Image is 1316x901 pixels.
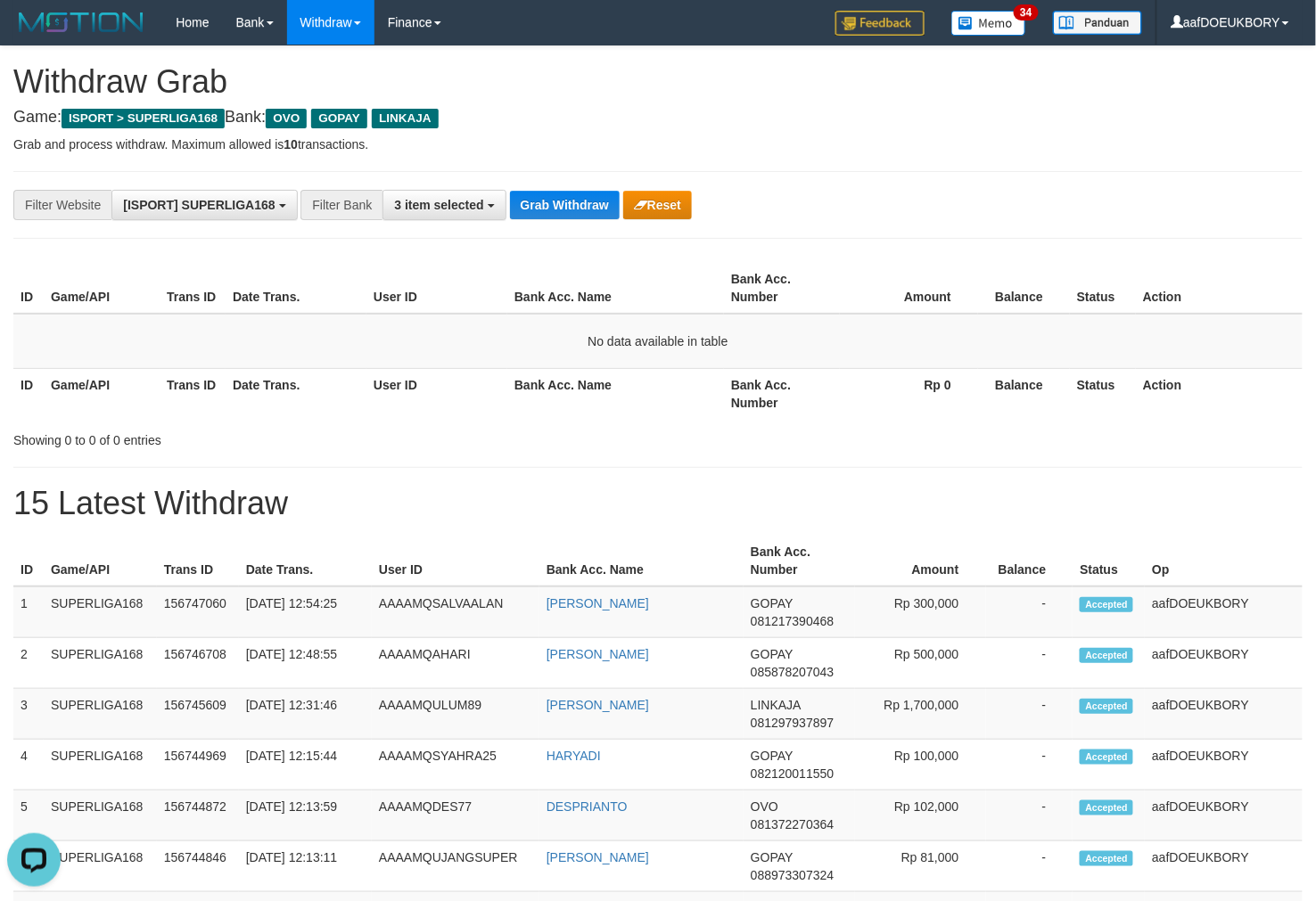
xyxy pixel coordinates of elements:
span: GOPAY [311,109,367,128]
img: panduan.png [1053,11,1142,35]
span: OVO [266,109,307,128]
h4: Game: Bank: [13,109,1303,127]
td: SUPERLIGA168 [44,841,157,892]
span: [ISPORT] SUPERLIGA168 [123,198,275,212]
td: aafDOEUKBORY [1145,841,1303,892]
button: Grab Withdraw [510,191,620,219]
span: GOPAY [751,749,793,763]
th: Date Trans. [226,263,366,314]
a: [PERSON_NAME] [547,596,649,610]
td: 4 [13,740,44,790]
td: 156747060 [157,586,239,638]
td: 2 [13,638,44,689]
div: Filter Website [13,190,111,220]
td: [DATE] 12:31:46 [239,689,372,740]
button: Open LiveChat chat widget [7,7,61,61]
th: Game/API [44,368,160,419]
td: - [986,790,1073,841]
th: User ID [366,368,507,419]
span: LINKAJA [751,698,801,712]
td: Rp 102,000 [855,790,986,841]
th: Status [1073,536,1145,586]
td: aafDOEUKBORY [1145,689,1303,740]
img: Feedback.jpg [835,11,925,36]
th: Bank Acc. Name [507,368,724,419]
th: Balance [978,368,1070,419]
td: AAAAMQSALVAALAN [372,586,539,638]
td: Rp 81,000 [855,841,986,892]
th: Amount [840,263,978,314]
span: GOPAY [751,596,793,610]
th: User ID [372,536,539,586]
td: 156746708 [157,638,239,689]
span: Accepted [1080,749,1133,765]
td: AAAAMQAHARI [372,638,539,689]
span: GOPAY [751,850,793,864]
td: aafDOEUKBORY [1145,638,1303,689]
th: Balance [978,263,1070,314]
span: 34 [1014,4,1038,20]
td: [DATE] 12:15:44 [239,740,372,790]
td: 1 [13,586,44,638]
td: AAAAMQDES77 [372,790,539,841]
th: Amount [855,536,986,586]
span: Copy 082120011550 to clipboard [751,766,834,781]
th: Bank Acc. Name [539,536,744,586]
td: Rp 1,700,000 [855,689,986,740]
th: Rp 0 [840,368,978,419]
th: Trans ID [160,263,226,314]
th: Bank Acc. Number [724,263,840,314]
th: Op [1145,536,1303,586]
td: aafDOEUKBORY [1145,790,1303,841]
th: ID [13,263,44,314]
td: aafDOEUKBORY [1145,740,1303,790]
th: Date Trans. [239,536,372,586]
span: Copy 081372270364 to clipboard [751,817,834,831]
button: Reset [623,191,692,219]
a: [PERSON_NAME] [547,850,649,864]
strong: 10 [284,137,298,152]
span: Accepted [1080,851,1133,866]
a: [PERSON_NAME] [547,698,649,712]
td: aafDOEUKBORY [1145,586,1303,638]
th: Game/API [44,536,157,586]
th: Bank Acc. Number [744,536,855,586]
span: Accepted [1080,800,1133,815]
td: - [986,638,1073,689]
td: [DATE] 12:48:55 [239,638,372,689]
th: Date Trans. [226,368,366,419]
th: Bank Acc. Number [724,368,840,419]
th: Trans ID [160,368,226,419]
span: OVO [751,799,778,814]
span: Accepted [1080,699,1133,714]
td: 3 [13,689,44,740]
td: SUPERLIGA168 [44,790,157,841]
div: Filter Bank [300,190,382,220]
td: [DATE] 12:13:59 [239,790,372,841]
img: MOTION_logo.png [13,9,149,36]
td: AAAAMQULUM89 [372,689,539,740]
td: 156744969 [157,740,239,790]
td: SUPERLIGA168 [44,689,157,740]
th: Status [1070,368,1136,419]
td: Rp 300,000 [855,586,986,638]
h1: Withdraw Grab [13,64,1303,100]
th: ID [13,368,44,419]
th: Game/API [44,263,160,314]
span: Copy 081217390468 to clipboard [751,614,834,628]
span: Copy 085878207043 to clipboard [751,665,834,679]
td: No data available in table [13,314,1303,369]
button: [ISPORT] SUPERLIGA168 [111,190,297,220]
span: Accepted [1080,597,1133,612]
span: Accepted [1080,648,1133,663]
th: User ID [366,263,507,314]
th: Status [1070,263,1136,314]
td: - [986,841,1073,892]
th: Trans ID [157,536,239,586]
td: [DATE] 12:13:11 [239,841,372,892]
th: Bank Acc. Name [507,263,724,314]
th: ID [13,536,44,586]
span: GOPAY [751,647,793,661]
td: - [986,740,1073,790]
div: Showing 0 to 0 of 0 entries [13,424,535,449]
